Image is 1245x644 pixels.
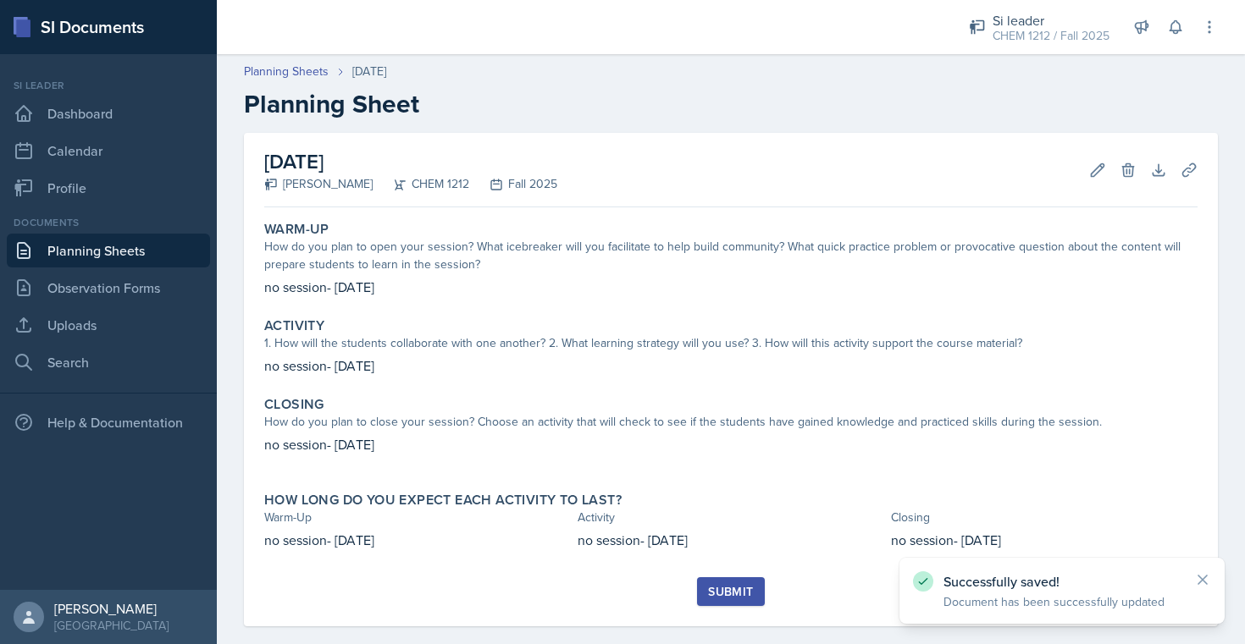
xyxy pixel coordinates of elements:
[54,600,169,617] div: [PERSON_NAME]
[264,434,1198,454] p: no session- [DATE]
[469,175,557,193] div: Fall 2025
[352,63,386,80] div: [DATE]
[373,175,469,193] div: CHEM 1212
[264,396,324,413] label: Closing
[993,27,1109,45] div: CHEM 1212 / Fall 2025
[697,577,764,606] button: Submit
[7,345,210,379] a: Search
[264,530,571,550] p: no session- [DATE]
[7,171,210,205] a: Profile
[264,221,329,238] label: Warm-Up
[578,530,884,550] p: no session- [DATE]
[54,617,169,634] div: [GEOGRAPHIC_DATA]
[264,175,373,193] div: [PERSON_NAME]
[7,234,210,267] a: Planning Sheets
[7,215,210,230] div: Documents
[264,413,1198,431] div: How do you plan to close your session? Choose an activity that will check to see if the students ...
[7,78,210,93] div: Si leader
[264,238,1198,273] div: How do you plan to open your session? What icebreaker will you facilitate to help build community...
[264,355,1198,376] p: no session- [DATE]
[7,405,210,439] div: Help & Documentation
[264,277,1198,297] p: no session- [DATE]
[7,308,210,342] a: Uploads
[264,146,557,177] h2: [DATE]
[578,509,884,526] div: Activity
[943,573,1181,590] p: Successfully saved!
[708,585,753,598] div: Submit
[244,89,1218,119] h2: Planning Sheet
[891,509,1198,526] div: Closing
[7,134,210,168] a: Calendar
[891,530,1198,550] p: no session- [DATE]
[244,63,329,80] a: Planning Sheets
[7,96,210,130] a: Dashboard
[264,492,622,509] label: How long do you expect each activity to last?
[264,509,571,526] div: Warm-Up
[7,271,210,305] a: Observation Forms
[993,10,1109,30] div: Si leader
[264,334,1198,352] div: 1. How will the students collaborate with one another? 2. What learning strategy will you use? 3....
[943,593,1181,610] p: Document has been successfully updated
[264,317,324,334] label: Activity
